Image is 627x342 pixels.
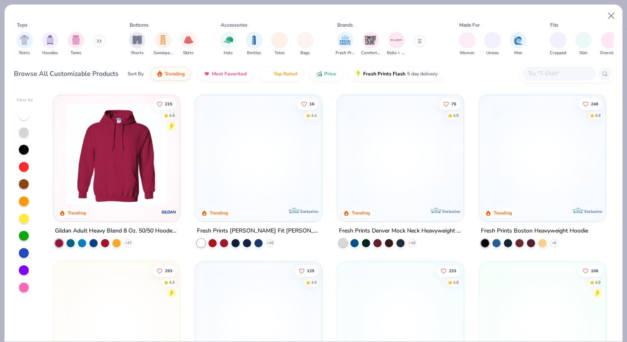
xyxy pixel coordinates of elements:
[17,97,33,103] div: Filter By
[553,35,563,45] img: Cropped Image
[437,265,460,276] button: Like
[575,32,592,56] div: filter for Slim
[153,98,177,109] button: Like
[336,32,355,56] div: filter for Fresh Prints
[42,32,58,56] div: filter for Hoodies
[300,209,318,214] span: Exclusive
[158,35,167,45] img: Sweatpants Image
[311,279,317,285] div: 4.9
[575,32,592,56] button: filter button
[180,32,197,56] button: filter button
[267,241,273,246] span: + 15
[300,35,309,45] img: Bags Image
[591,102,598,106] span: 240
[153,32,172,56] div: filter for Sweatpants
[309,102,314,106] span: 16
[550,50,566,56] span: Cropped
[128,70,144,78] div: Sort By
[297,32,313,56] div: filter for Bags
[165,269,173,273] span: 293
[153,265,177,276] button: Like
[390,34,403,46] img: Bella + Canvas Image
[442,209,460,214] span: Exclusive
[246,32,262,56] button: filter button
[275,50,285,56] span: Totes
[197,67,253,81] button: Most Favorited
[336,50,355,56] span: Fresh Prints
[156,71,163,77] img: trending.gif
[337,21,353,29] div: Brands
[297,98,318,109] button: Like
[460,50,474,56] span: Women
[361,32,380,56] div: filter for Comfort Colors
[165,71,185,77] span: Trending
[459,32,475,56] button: filter button
[129,32,145,56] button: filter button
[387,32,406,56] button: filter button
[462,35,471,45] img: Women Image
[387,50,406,56] span: Bella + Canvas
[169,279,175,285] div: 4.9
[310,67,342,81] button: Price
[180,32,197,56] div: filter for Skirts
[197,226,320,236] div: Fresh Prints [PERSON_NAME] Fit [PERSON_NAME] Shirt with Stripes
[510,32,526,56] div: filter for Men
[487,103,597,205] img: 91acfc32-fd48-4d6b-bdad-a4c1a30ac3fc
[459,32,475,56] div: filter for Women
[481,226,588,236] div: Fresh Prints Boston Heavyweight Hoodie
[579,265,602,276] button: Like
[125,241,131,246] span: + 37
[451,102,456,106] span: 76
[20,35,29,45] img: Shirts Image
[169,112,175,119] div: 4.8
[150,67,191,81] button: Trending
[600,32,618,56] div: filter for Oversized
[311,112,317,119] div: 4.4
[550,32,566,56] div: filter for Cropped
[130,21,149,29] div: Bottoms
[129,32,145,56] div: filter for Shorts
[68,32,84,56] div: filter for Tanks
[387,32,406,56] div: filter for Bella + Canvas
[514,35,523,45] img: Men Image
[324,71,336,77] span: Price
[361,32,380,56] button: filter button
[224,50,233,56] span: Hats
[19,50,30,56] span: Shirts
[55,226,178,236] div: Gildan Adult Heavy Blend 8 Oz. 50/50 Hooded Sweatshirt
[153,50,172,56] span: Sweatpants
[17,21,27,29] div: Tops
[484,32,501,56] div: filter for Unisex
[600,50,618,56] span: Oversized
[14,69,119,79] div: Browse All Customizable Products
[133,35,142,45] img: Shorts Image
[510,32,526,56] button: filter button
[459,21,480,29] div: Made For
[295,265,318,276] button: Like
[275,35,284,45] img: Totes Image
[488,35,497,45] img: Unisex Image
[42,50,58,56] span: Hoodies
[584,209,602,214] span: Exclusive
[455,103,565,205] img: a90f7c54-8796-4cb2-9d6e-4e9644cfe0fe
[16,32,33,56] button: filter button
[249,35,259,45] img: Bottles Image
[339,34,351,46] img: Fresh Prints Image
[604,8,619,24] button: Close
[259,67,303,81] button: Top Rated
[361,50,380,56] span: Comfort Colors
[62,103,172,205] img: 01756b78-01f6-4cc6-8d8a-3c30c1a0c8ac
[579,98,602,109] button: Like
[550,21,558,29] div: Fits
[550,32,566,56] button: filter button
[212,71,247,77] span: Most Favorited
[220,32,236,56] div: filter for Hats
[336,32,355,56] button: filter button
[407,69,437,79] span: 5 day delivery
[339,226,462,236] div: Fresh Prints Denver Mock Neck Heavyweight Sweatshirt
[265,71,272,77] img: TopRated.gif
[153,32,172,56] button: filter button
[224,35,233,45] img: Hats Image
[595,279,601,285] div: 4.8
[486,50,499,56] span: Unisex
